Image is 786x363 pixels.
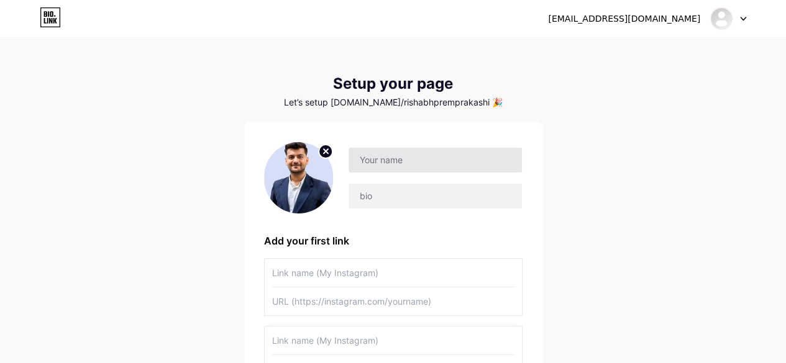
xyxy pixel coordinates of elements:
[349,148,521,173] input: Your name
[272,287,514,315] input: URL (https://instagram.com/yourname)
[272,259,514,287] input: Link name (My Instagram)
[272,326,514,354] input: Link name (My Instagram)
[264,142,334,213] img: profile pic
[244,97,542,107] div: Let’s setup [DOMAIN_NAME]/rishabhpremprakashi 🎉
[548,12,700,25] div: [EMAIL_ADDRESS][DOMAIN_NAME]
[349,184,521,208] input: bio
[264,233,523,248] div: Add your first link
[710,7,733,30] img: rishabhpremprakashi
[244,75,542,92] div: Setup your page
